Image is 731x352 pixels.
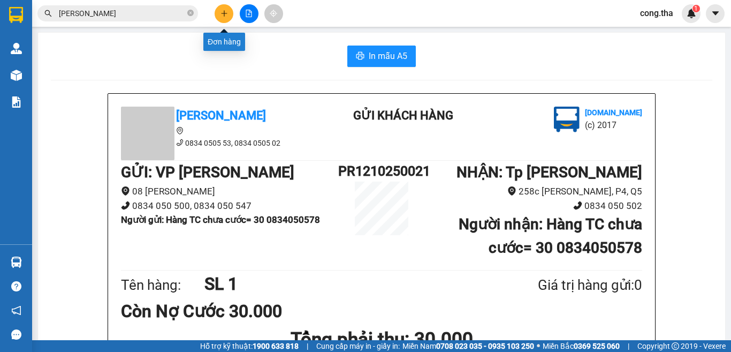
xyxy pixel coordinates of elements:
span: question-circle [11,281,21,291]
li: 0834 050 502 [425,199,642,213]
img: warehouse-icon [11,70,22,81]
span: aim [270,10,277,17]
span: phone [176,139,184,146]
b: [DOMAIN_NAME] [90,41,147,49]
b: GỬI : VP [PERSON_NAME] [121,163,294,181]
span: file-add [245,10,253,17]
span: message [11,329,21,340]
b: Người gửi : Hàng TC chưa cước= 30 0834050578 [121,214,320,225]
div: Còn Nợ Cước 30.000 [121,298,293,325]
img: solution-icon [11,96,22,108]
div: Giá trị hàng gửi: 0 [486,274,642,296]
span: | [628,340,629,352]
span: copyright [672,342,679,350]
img: warehouse-icon [11,257,22,268]
h1: PR1210250021 [338,161,425,182]
span: phone [573,201,582,210]
li: 0834 050 500, 0834 050 547 [121,199,338,213]
span: close-circle [187,10,194,16]
span: environment [121,186,130,196]
sup: 1 [692,5,700,12]
h1: SL 1 [204,271,486,297]
strong: 0708 023 035 - 0935 103 250 [436,342,534,350]
span: environment [507,186,516,196]
span: In mẫu A5 [369,49,407,63]
b: Gửi khách hàng [353,109,453,122]
img: logo-vxr [9,7,23,23]
span: Miền Bắc [543,340,620,352]
span: cong.tha [631,6,682,20]
button: caret-down [706,4,725,23]
b: NHẬN : Tp [PERSON_NAME] [456,163,642,181]
span: Hỗ trợ kỹ thuật: [200,340,299,352]
b: [PERSON_NAME] [176,109,266,122]
span: caret-down [711,9,720,18]
b: [PERSON_NAME] [13,69,60,119]
span: | [307,340,308,352]
span: printer [356,51,364,62]
input: Tìm tên, số ĐT hoặc mã đơn [59,8,185,19]
img: warehouse-icon [11,43,22,54]
span: phone [121,201,130,210]
button: aim [264,4,283,23]
button: file-add [240,4,258,23]
span: ⚪️ [537,344,540,348]
img: logo.jpg [554,107,580,132]
span: Cung cấp máy in - giấy in: [316,340,400,352]
li: (c) 2017 [90,51,147,64]
img: logo.jpg [116,13,142,39]
span: close-circle [187,9,194,19]
div: Đơn hàng [203,33,245,51]
strong: 0369 525 060 [574,342,620,350]
span: Miền Nam [402,340,534,352]
span: environment [176,127,184,134]
b: Gửi khách hàng [66,16,106,66]
button: plus [215,4,233,23]
b: [DOMAIN_NAME] [585,108,642,117]
span: search [44,10,52,17]
span: plus [220,10,228,17]
li: (c) 2017 [585,118,642,132]
li: 258c [PERSON_NAME], P4, Q5 [425,184,642,199]
button: printerIn mẫu A5 [347,46,416,67]
div: Tên hàng: [121,274,204,296]
b: Người nhận : Hàng TC chưa cước= 30 0834050578 [459,215,642,257]
span: notification [11,305,21,316]
img: icon-new-feature [687,9,696,18]
strong: 1900 633 818 [253,342,299,350]
li: 0834 0505 53, 0834 0505 02 [121,137,314,149]
span: 1 [694,5,698,12]
li: 08 [PERSON_NAME] [121,184,338,199]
